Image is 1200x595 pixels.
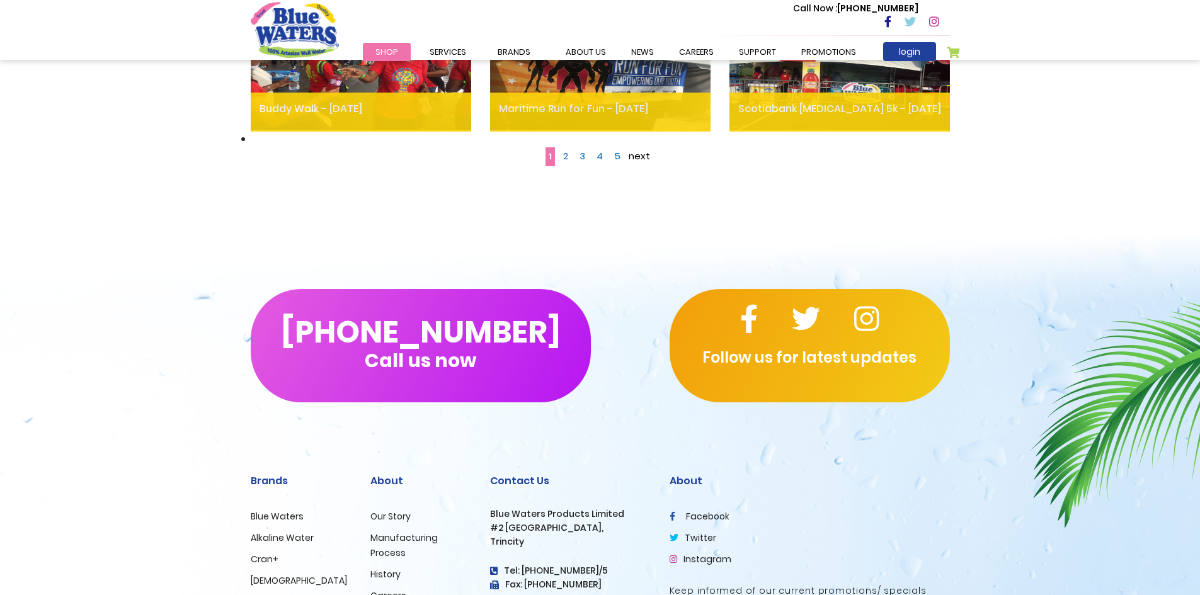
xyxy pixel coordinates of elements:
a: about us [553,43,619,61]
span: 1 [549,151,552,162]
a: 4 [593,147,606,166]
a: 5 [611,147,624,166]
a: News [619,43,666,61]
a: Buddy Walk - [DATE] [251,93,471,115]
img: Buddy Walk - Oct 23rd, 2016 [251,4,471,130]
a: next [629,149,650,162]
button: [PHONE_NUMBER]Call us now [251,289,591,402]
a: Cran+ [251,553,278,565]
h2: Brands [251,475,351,487]
span: Call us now [365,357,476,364]
h2: About [670,475,950,487]
a: Blue Waters [251,510,304,523]
a: 3 [576,147,588,166]
span: Shop [375,46,398,58]
h3: Trincity [490,536,651,547]
a: support [726,43,789,61]
a: Manufacturing Process [370,531,438,559]
span: 4 [597,149,603,162]
a: Our Story [370,510,411,523]
h4: Tel: [PHONE_NUMBER]/5 [490,565,651,576]
span: Services [430,46,466,58]
a: [DEMOGRAPHIC_DATA] [251,574,347,587]
a: Scotiabank [MEDICAL_DATA] 5k - [DATE] [729,93,950,115]
a: facebook [670,510,729,523]
img: Maritime Run for Fun - Oct 15th, 2016 [490,4,711,130]
h2: Contact Us [490,475,651,487]
span: 3 [580,149,585,162]
p: Follow us for latest updates [670,346,950,369]
h3: #2 [GEOGRAPHIC_DATA], [490,523,651,533]
a: 2 [560,147,571,166]
h2: About [370,475,471,487]
a: login [883,42,936,61]
h3: Blue Waters Products Limited [490,509,651,519]
a: twitter [670,531,716,544]
a: Instagram [670,553,731,565]
img: Scotiabank Breast Cancer 5k - Oct 08th, 2016 [729,4,950,130]
span: 2 [563,149,568,162]
span: Call Now : [793,2,837,14]
span: Brands [498,46,530,58]
a: careers [666,43,726,61]
a: Alkaline Water [251,531,314,544]
a: store logo [251,2,339,57]
a: Promotions [789,43,869,61]
p: [PHONE_NUMBER] [793,2,918,15]
span: 5 [614,149,620,162]
h3: Fax: [PHONE_NUMBER] [490,579,651,590]
a: History [370,568,401,581]
a: Maritime Run for Fun - [DATE] [490,93,711,115]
